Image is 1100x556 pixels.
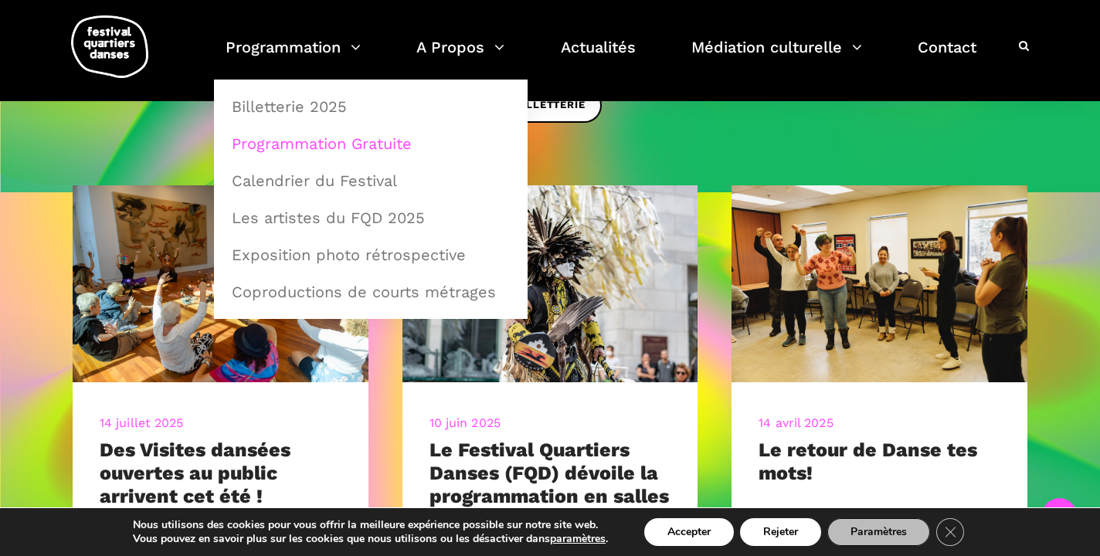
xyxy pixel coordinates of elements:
img: R Barbara Diabo 11 crédit Romain Lorraine (30) [402,185,698,382]
a: Médiation culturelle [691,34,862,80]
a: Exposition photo rétrospective [222,237,519,273]
a: 10 juin 2025 [429,415,501,430]
img: 20240905-9595 [73,185,368,382]
a: Le retour de Danse tes mots! [759,439,977,484]
a: Billetterie 2025 [222,89,519,124]
a: Programmation [226,34,361,80]
a: 14 avril 2025 [759,415,833,430]
a: Contact [918,34,976,80]
a: 14 juillet 2025 [100,415,184,430]
a: A Propos [416,34,504,80]
a: Les artistes du FQD 2025 [222,200,519,236]
span: BILLETTERIE [515,97,586,114]
img: CARI, 8 mars 2023-209 [732,185,1027,382]
img: logo-fqd-med [71,15,148,78]
button: Accepter [644,518,734,546]
p: Nous utilisons des cookies pour vous offrir la meilleure expérience possible sur notre site web. [133,518,608,532]
button: paramètres [550,532,606,546]
p: Vous pouvez en savoir plus sur les cookies que nous utilisons ou les désactiver dans . [133,532,608,546]
a: Des Visites dansées ouvertes au public arrivent cet été ! [100,439,290,507]
a: Calendrier du Festival [222,163,519,198]
a: Le Festival Quartiers Danses (FQD) dévoile la programmation en salles de sa 23e édition [429,439,669,531]
button: Paramètres [827,518,930,546]
a: Coproductions de courts métrages [222,274,519,310]
a: BILLETTERIE [498,88,603,123]
button: Rejeter [740,518,821,546]
a: Actualités [561,34,636,80]
button: Close GDPR Cookie Banner [936,518,964,546]
a: Programmation Gratuite [222,126,519,161]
